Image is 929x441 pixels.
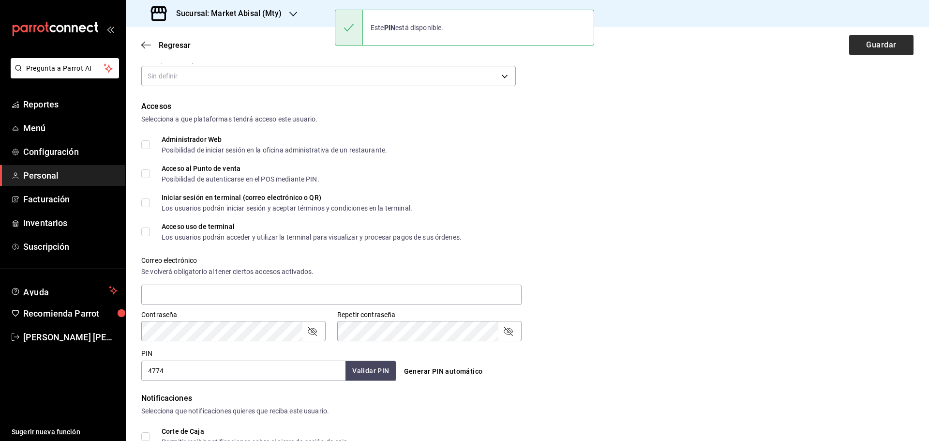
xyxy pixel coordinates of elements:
div: Sin definir [141,66,516,86]
span: Recomienda Parrot [23,307,118,320]
span: [PERSON_NAME] [PERSON_NAME] [23,331,118,344]
span: Ayuda [23,285,105,296]
div: Acceso uso de terminal [162,223,462,230]
div: Administrador Web [162,136,387,143]
div: Se volverá obligatorio al tener ciertos accesos activados. [141,267,522,277]
h3: Sucursal: Market Abisal (Mty) [168,8,282,19]
span: Inventarios [23,216,118,229]
label: Contraseña [141,311,326,318]
span: Configuración [23,145,118,158]
button: passwordField [306,325,318,337]
div: Acceso al Punto de venta [162,165,319,172]
span: Facturación [23,193,118,206]
button: Regresar [141,41,191,50]
label: PIN [141,350,152,357]
button: Pregunta a Parrot AI [11,58,119,78]
label: Repetir contraseña [337,311,522,318]
div: Los usuarios podrán iniciar sesión y aceptar términos y condiciones en la terminal. [162,205,412,212]
span: Suscripción [23,240,118,253]
div: Selecciona a que plataformas tendrá acceso este usuario. [141,114,914,124]
strong: PIN [384,24,395,31]
button: Generar PIN automático [400,363,487,380]
a: Pregunta a Parrot AI [7,70,119,80]
span: Menú [23,122,118,135]
span: Pregunta a Parrot AI [26,63,104,74]
div: Selecciona que notificaciones quieres que reciba este usuario. [141,406,914,416]
span: Reportes [23,98,118,111]
span: Personal [23,169,118,182]
div: Notificaciones [141,393,914,404]
label: Correo electrónico [141,257,522,264]
div: Corte de Caja [162,428,350,435]
div: Posibilidad de autenticarse en el POS mediante PIN. [162,176,319,182]
span: Sugerir nueva función [12,427,118,437]
div: Iniciar sesión en terminal (correo electrónico o QR) [162,194,412,201]
span: Regresar [159,41,191,50]
div: Los usuarios podrán acceder y utilizar la terminal para visualizar y procesar pagos de sus órdenes. [162,234,462,241]
button: passwordField [502,325,514,337]
div: Este está disponible. [363,17,451,38]
button: open_drawer_menu [106,25,114,33]
div: Posibilidad de iniciar sesión en la oficina administrativa de un restaurante. [162,147,387,153]
button: Guardar [849,35,914,55]
input: 3 a 6 dígitos [141,361,345,381]
button: Validar PIN [345,361,396,381]
div: Accesos [141,101,914,112]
